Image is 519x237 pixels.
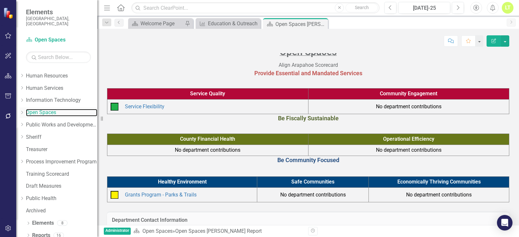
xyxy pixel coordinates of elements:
[26,16,91,27] small: [GEOGRAPHIC_DATA], [GEOGRAPHIC_DATA]
[26,109,97,116] a: Open Spaces
[401,4,448,12] div: [DATE]-25
[175,228,262,234] div: Open Spaces [PERSON_NAME] Report
[26,85,97,92] a: Human Services
[180,136,235,142] span: County Financial Health
[197,19,259,28] a: Education & Outreach
[26,72,97,80] a: Human Resources
[26,207,97,215] a: Archived
[190,90,225,97] span: Service Quality
[370,191,507,199] div: No department contributions
[26,97,97,104] a: Information Technology
[109,147,307,154] div: No department contributions
[397,179,481,185] span: Economically Thriving Communities
[111,103,118,111] img: On Target
[278,115,339,122] strong: Be Fiscally Sustainable
[57,220,67,226] div: 8
[380,90,437,97] span: Community Engagement
[291,179,334,185] span: Safe Communities
[259,191,367,199] div: No department contributions
[26,158,97,166] a: Process Improvement Program
[130,19,183,28] a: Welcome Page
[277,157,339,163] span: Be Community Focused
[208,19,259,28] div: Education & Outreach
[142,228,173,234] a: Open Spaces
[26,134,97,141] a: Sheriff
[345,3,378,12] button: Search
[310,147,508,154] div: No department contributions
[32,219,54,227] a: Elements
[383,136,434,142] strong: Operational Efficiency
[158,179,207,185] span: Healthy Environment
[26,195,97,202] a: Public Health
[104,228,131,235] span: Administrator
[133,228,303,235] div: »
[275,20,326,28] div: Open Spaces [PERSON_NAME] Report
[26,183,97,190] a: Draft Measures
[107,60,509,69] p: Align Arapahoe Scorecard
[254,70,362,77] strong: Provide Essential and Mandated Services
[131,2,380,14] input: Search ClearPoint...
[26,146,97,153] a: Treasurer
[26,121,97,129] a: Public Works and Development
[502,2,513,14] button: LT
[497,215,513,231] div: Open Intercom Messenger
[26,36,91,44] a: Open Spaces
[140,19,183,28] div: Welcome Page
[111,191,118,199] img: Caution
[26,8,91,16] span: Elements
[398,2,450,14] button: [DATE]-25
[355,5,369,10] span: Search
[112,217,504,223] h3: Department Contact Information
[26,52,91,63] input: Search Below...
[26,171,97,178] a: Training Scorecard
[125,103,164,110] a: Service Flexibility
[310,103,508,111] div: No department contributions
[3,7,15,19] img: ClearPoint Strategy
[125,192,197,198] a: Grants Program - Parks & Trails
